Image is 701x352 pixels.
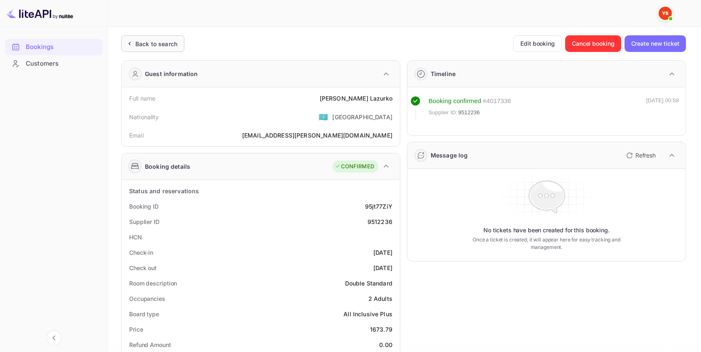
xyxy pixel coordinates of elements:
span: Supplier ID: [429,108,458,117]
button: Edit booking [513,35,562,52]
div: Board type [129,310,159,318]
p: Refresh [635,151,656,160]
button: Refresh [621,149,659,162]
div: Booking confirmed [429,96,481,106]
div: Refund Amount [129,340,171,349]
div: Bookings [26,42,98,52]
div: Timeline [431,69,456,78]
a: Customers [5,56,103,71]
div: Back to search [135,39,177,48]
div: All Inclusive Plus [343,310,392,318]
div: Status and reservations [129,187,199,195]
button: Cancel booking [565,35,621,52]
div: Double Standard [345,279,392,288]
div: Guest information [145,69,198,78]
div: HCN [129,233,142,241]
div: [DATE] [373,263,392,272]
div: Occupancies [129,294,165,303]
div: [GEOGRAPHIC_DATA] [332,113,392,121]
div: 1673.79 [370,325,392,334]
span: United States [319,109,328,124]
button: Collapse navigation [47,330,61,345]
a: Bookings [5,39,103,54]
div: 9512236 [368,217,392,226]
div: Customers [5,56,103,72]
div: [DATE] [373,248,392,257]
div: Email [129,131,144,140]
div: # 4017336 [483,96,511,106]
div: Message log [431,151,468,160]
div: [EMAIL_ADDRESS][PERSON_NAME][DOMAIN_NAME] [242,131,392,140]
div: Booking ID [129,202,159,211]
div: Bookings [5,39,103,55]
div: CONFIRMED [335,162,374,171]
div: Booking details [145,162,190,171]
div: [PERSON_NAME] Lazurko [320,94,392,103]
span: 9512236 [458,108,480,117]
div: 0.00 [379,340,392,349]
div: Customers [26,59,98,69]
div: 95jt77ZiY [365,202,392,211]
p: Once a ticket is created, it will appear here for easy tracking and management. [472,236,621,251]
div: Full name [129,94,155,103]
div: Price [129,325,143,334]
div: Nationality [129,113,159,121]
div: 2 Adults [368,294,392,303]
img: Yandex Support [659,7,672,20]
button: Create new ticket [625,35,686,52]
div: [DATE] 00:58 [646,96,679,121]
p: No tickets have been created for this booking. [483,226,610,234]
div: Check-in [129,248,153,257]
div: Room description [129,279,177,288]
img: LiteAPI logo [7,7,73,20]
div: Supplier ID [129,217,159,226]
div: Check out [129,263,157,272]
